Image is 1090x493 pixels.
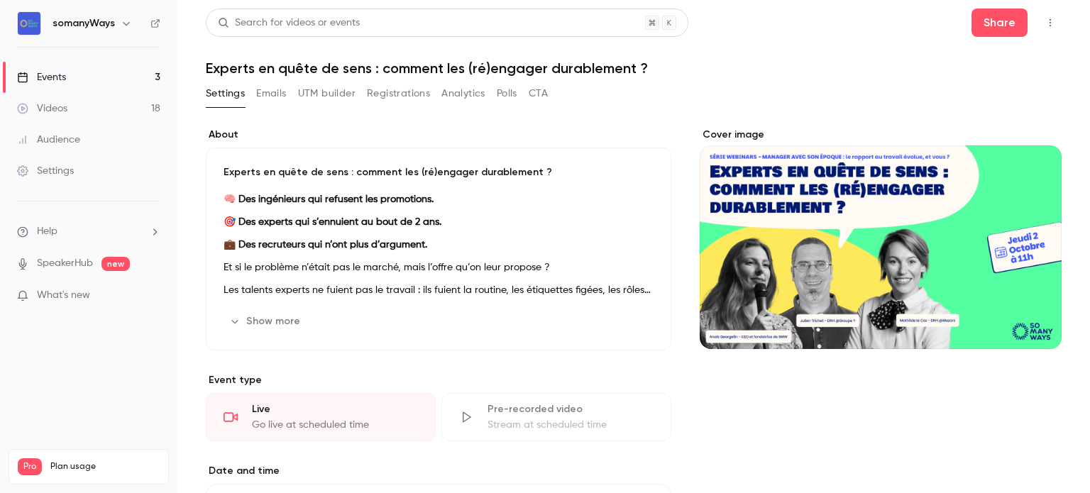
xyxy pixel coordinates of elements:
button: Show more [224,310,309,333]
span: Plan usage [50,461,160,472]
div: Search for videos or events [218,16,360,31]
div: Events [17,70,66,84]
li: help-dropdown-opener [17,224,160,239]
label: Date and time [206,464,671,478]
label: About [206,128,671,142]
span: Help [37,224,57,239]
div: Pre-recorded video [488,402,654,416]
button: Analytics [441,82,485,105]
a: SpeakerHub [37,256,93,271]
p: Event type [206,373,671,387]
p: Et si le problème n’était pas le marché, mais l’offre qu’on leur propose ? [224,259,654,276]
div: Audience [17,133,80,147]
button: Settings [206,82,245,105]
h1: Experts en quête de sens : comment les (ré)engager durablement ? [206,60,1062,77]
section: Cover image [700,128,1062,349]
div: Go live at scheduled time [252,418,418,432]
div: Settings [17,164,74,178]
strong: 🧠 Des ingénieurs qui refusent les promotions. [224,194,434,204]
iframe: Noticeable Trigger [143,289,160,302]
span: new [101,257,130,271]
div: Videos [17,101,67,116]
div: LiveGo live at scheduled time [206,393,436,441]
div: Stream at scheduled time [488,418,654,432]
button: CTA [529,82,548,105]
p: Experts en quête de sens : comment les (ré)engager durablement ? [224,165,654,179]
div: Pre-recorded videoStream at scheduled time [441,393,671,441]
span: Pro [18,458,42,475]
p: Les talents experts ne fuient pas le travail : ils fuient la routine, les étiquettes figées, les ... [224,282,654,299]
button: Polls [497,82,517,105]
div: Live [252,402,418,416]
span: What's new [37,288,90,303]
button: Emails [256,82,286,105]
h6: somanyWays [53,16,115,31]
button: UTM builder [298,82,356,105]
strong: 💼 Des recruteurs qui n’ont plus d’argument. [224,240,427,250]
img: somanyWays [18,12,40,35]
strong: 🎯 Des experts qui s’ennuient au bout de 2 ans. [224,217,441,227]
button: Share [971,9,1028,37]
label: Cover image [700,128,1062,142]
button: Registrations [367,82,430,105]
